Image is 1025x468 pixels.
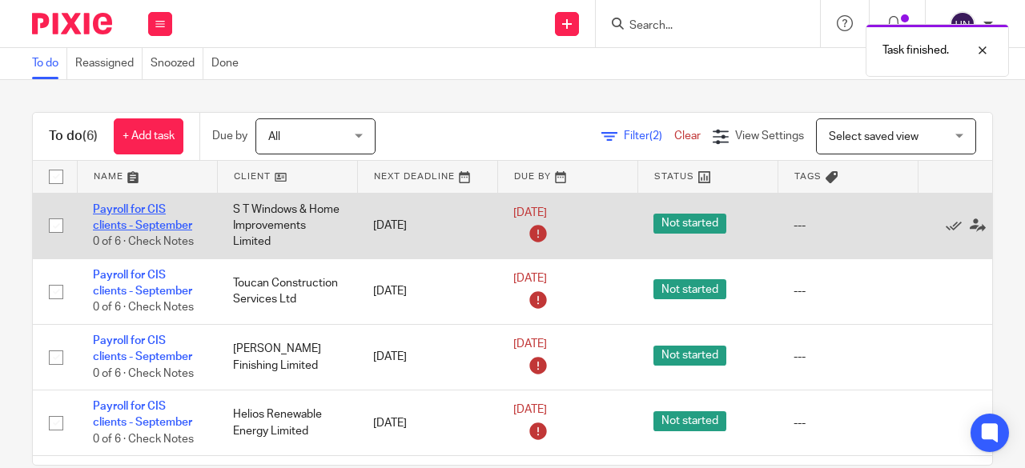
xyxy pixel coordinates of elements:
span: 0 of 6 · Check Notes [93,302,194,314]
span: (6) [82,130,98,142]
a: Snoozed [151,48,203,79]
span: Not started [653,214,726,234]
a: Reassigned [75,48,143,79]
span: Not started [653,411,726,431]
p: Due by [212,128,247,144]
div: --- [794,283,902,299]
td: [PERSON_NAME] Finishing Limited [217,324,357,390]
a: Done [211,48,247,79]
td: [DATE] [357,193,497,258]
h1: To do [49,128,98,145]
span: Select saved view [829,131,918,142]
span: 0 of 6 · Check Notes [93,434,194,445]
span: All [268,131,280,142]
div: --- [794,349,902,365]
span: [DATE] [513,338,547,350]
a: Mark as done [946,218,970,234]
a: Payroll for CIS clients - September [93,204,192,231]
span: Not started [653,346,726,366]
a: Payroll for CIS clients - September [93,335,192,362]
td: [DATE] [357,258,497,324]
span: 0 of 6 · Check Notes [93,368,194,379]
td: S T Windows & Home Improvements Limited [217,193,357,258]
span: Not started [653,279,726,299]
div: --- [794,218,902,234]
td: [DATE] [357,390,497,456]
span: Filter [624,130,674,142]
a: + Add task [114,118,183,154]
span: [DATE] [513,405,547,416]
span: (2) [649,130,662,142]
img: svg%3E [950,11,975,37]
a: To do [32,48,67,79]
td: [DATE] [357,324,497,390]
span: [DATE] [513,273,547,284]
a: Payroll for CIS clients - September [93,270,192,297]
p: Task finished. [882,42,949,58]
div: --- [794,415,902,431]
span: 0 of 6 · Check Notes [93,236,194,247]
td: Helios Renewable Energy Limited [217,390,357,456]
img: Pixie [32,13,112,34]
span: View Settings [735,130,804,142]
a: Payroll for CIS clients - September [93,401,192,428]
td: Toucan Construction Services Ltd [217,258,357,324]
a: Clear [674,130,701,142]
span: Tags [794,172,822,181]
span: [DATE] [513,207,547,218]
